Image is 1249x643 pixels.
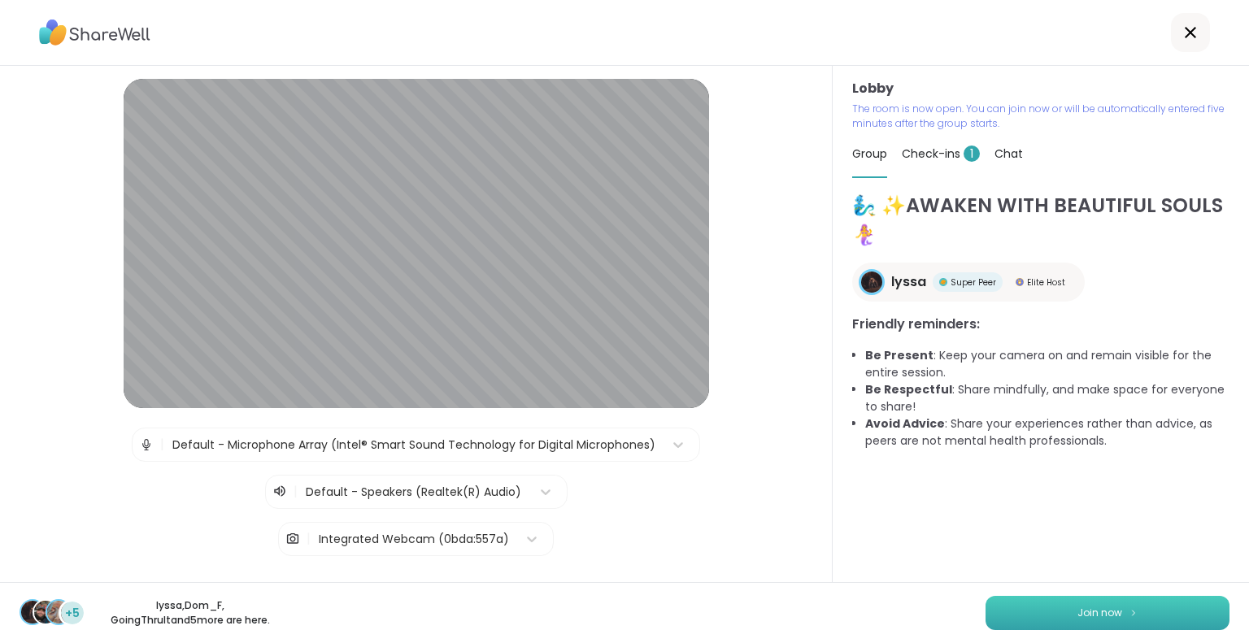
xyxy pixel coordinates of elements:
li: : Share mindfully, and make space for everyone to share! [865,381,1229,415]
img: GoingThruIt [47,601,70,623]
img: Elite Host [1016,278,1024,286]
img: Camera [285,523,300,555]
b: Avoid Advice [865,415,945,432]
img: Microphone [139,428,154,461]
span: Super Peer [951,276,996,289]
button: Test speaker and microphone [325,569,507,603]
h3: Lobby [852,79,1229,98]
div: Default - Microphone Array (Intel® Smart Sound Technology for Digital Microphones) [172,437,655,454]
span: +5 [65,605,80,622]
span: 1 [964,146,980,162]
li: : Keep your camera on and remain visible for the entire session. [865,347,1229,381]
b: Be Present [865,347,933,363]
span: | [160,428,164,461]
span: Join now [1077,606,1122,620]
div: Integrated Webcam (0bda:557a) [319,531,509,548]
a: lyssalyssaSuper PeerSuper PeerElite HostElite Host [852,263,1085,302]
img: ShareWell Logomark [1129,608,1138,617]
img: lyssa [861,272,882,293]
span: | [307,523,311,555]
img: ShareWell Logo [39,14,150,51]
img: Dom_F [34,601,57,623]
p: The room is now open. You can join now or will be automatically entered five minutes after the gr... [852,102,1229,131]
img: lyssa [21,601,44,623]
b: Be Respectful [865,381,952,398]
span: Group [852,146,887,162]
span: lyssa [891,272,926,292]
h1: 🧞‍♂️ ✨AWAKEN WITH BEAUTIFUL SOULS 🧜‍♀️ [852,191,1229,250]
button: Join now [986,596,1229,630]
span: Check-ins [902,146,980,162]
span: Test speaker and microphone [332,579,501,593]
h3: Friendly reminders: [852,315,1229,334]
p: lyssa , Dom_F , GoingThruIt and 5 more are here. [99,598,281,628]
li: : Share your experiences rather than advice, as peers are not mental health professionals. [865,415,1229,450]
span: | [294,482,298,502]
span: Elite Host [1027,276,1065,289]
img: Super Peer [939,278,947,286]
span: Chat [994,146,1023,162]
